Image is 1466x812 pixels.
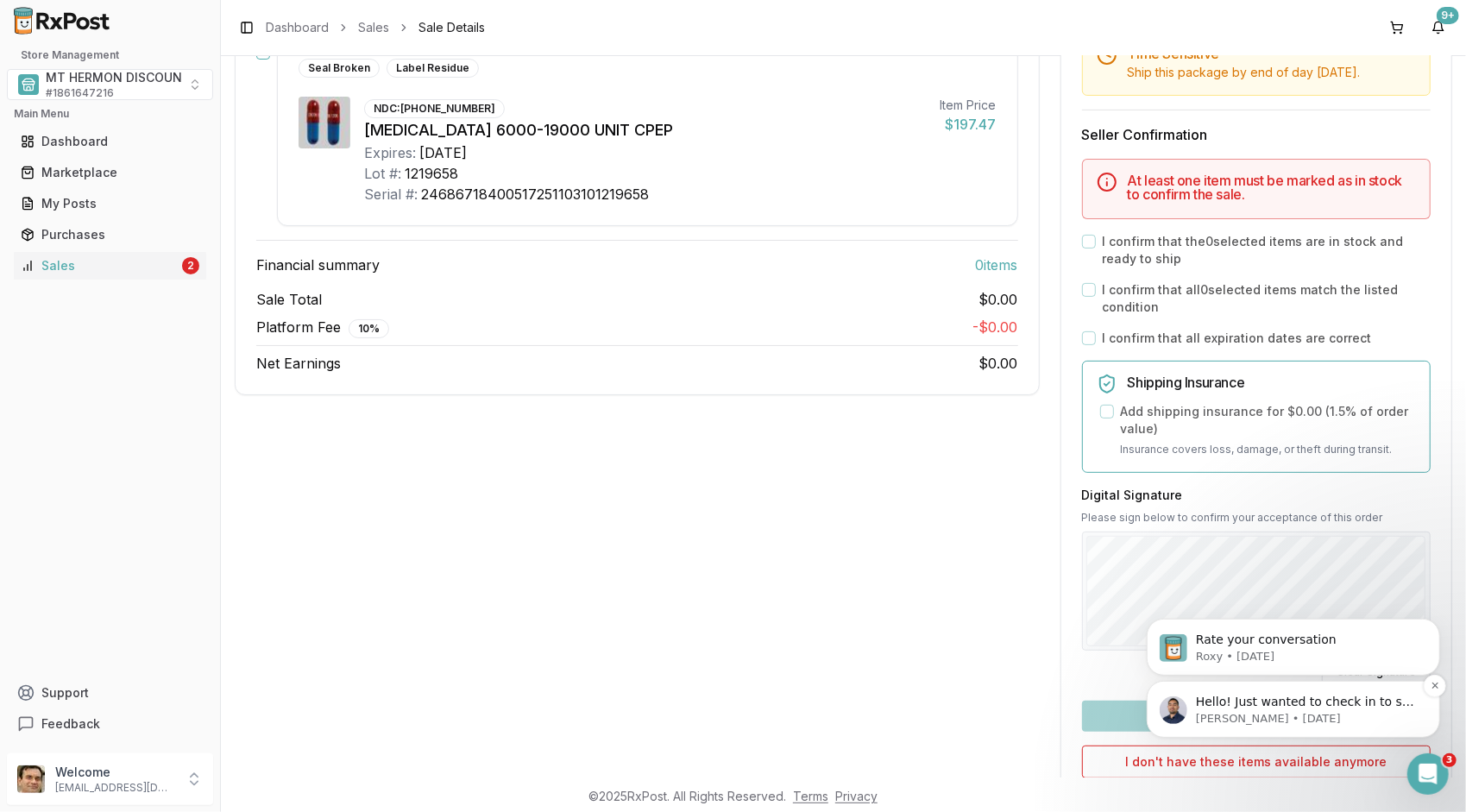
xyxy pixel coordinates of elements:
div: $197.47 [941,114,997,135]
div: Expires: [364,142,416,163]
div: Purchases [21,226,199,243]
div: Label Residue [387,59,479,78]
p: Please sign below to confirm your acceptance of this order [1082,511,1431,525]
div: Dashboard [21,133,199,150]
span: Ship this package by end of day [DATE] . [1128,65,1361,79]
div: [DATE] [419,142,467,163]
a: Privacy [835,789,878,803]
label: Add shipping insurance for $0.00 ( 1.5 % of order value) [1121,403,1416,437]
span: Net Earnings [256,353,341,374]
div: Sales [21,257,179,274]
button: Purchases [7,221,213,249]
button: 9+ [1425,14,1452,41]
a: Marketplace [14,157,206,188]
a: Sales [358,19,389,36]
a: Sales2 [14,250,206,281]
h3: Seller Confirmation [1082,124,1431,145]
button: Marketplace [7,159,213,186]
h5: At least one item must be marked as in stock to confirm the sale. [1128,173,1416,201]
span: 3 [1443,753,1457,767]
span: Financial summary [256,255,380,275]
h3: Digital Signature [1082,487,1431,504]
img: RxPost Logo [7,7,117,35]
div: 2 [182,257,199,274]
button: Select a view [7,69,213,100]
div: 9+ [1437,7,1459,24]
label: I confirm that the 0 selected items are in stock and ready to ship [1103,233,1431,268]
div: Item Price [941,97,997,114]
label: I confirm that all expiration dates are correct [1103,330,1372,347]
a: My Posts [14,188,206,219]
span: $0.00 [979,355,1018,372]
span: Sale Total [256,289,322,310]
div: 1219658 [405,163,458,184]
p: Welcome [55,764,175,781]
img: Creon 6000-19000 UNIT CPEP [299,97,350,148]
div: 24686718400517251103101219658 [421,184,649,205]
h5: Shipping Insurance [1128,375,1416,389]
div: [MEDICAL_DATA] 6000-19000 UNIT CPEP [364,118,927,142]
span: Platform Fee [256,317,389,338]
span: 0 item s [976,255,1018,275]
span: - $0.00 [973,318,1018,336]
button: Dashboard [7,128,213,155]
p: [EMAIL_ADDRESS][DOMAIN_NAME] [55,781,175,795]
iframe: Intercom notifications message [1121,510,1466,765]
span: Sale Details [418,19,485,36]
h2: Main Menu [14,107,206,121]
button: Sales2 [7,252,213,280]
span: MT HERMON DISCOUNT PHARMACY [46,69,261,86]
button: Support [7,677,213,708]
a: Purchases [14,219,206,250]
button: Feedback [7,708,213,740]
div: My Posts [21,195,199,212]
div: Serial #: [364,184,418,205]
h5: Time Sensitive [1128,47,1416,60]
a: Dashboard [266,19,329,36]
iframe: Intercom live chat [1407,753,1449,795]
nav: breadcrumb [266,19,485,36]
span: Feedback [41,715,100,733]
p: Insurance covers loss, damage, or theft during transit. [1121,441,1416,458]
img: User avatar [17,765,45,793]
div: Lot #: [364,163,401,184]
div: NDC: [PHONE_NUMBER] [364,99,505,118]
button: I don't have these items available anymore [1082,746,1431,778]
span: $0.00 [979,289,1018,310]
h2: Store Management [7,48,213,62]
button: My Posts [7,190,213,217]
div: Marketplace [21,164,199,181]
span: # 1861647216 [46,86,114,100]
div: 10 % [349,319,389,338]
label: I confirm that all 0 selected items match the listed condition [1103,281,1431,316]
a: Dashboard [14,126,206,157]
div: Seal Broken [299,59,380,78]
a: Terms [793,789,828,803]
